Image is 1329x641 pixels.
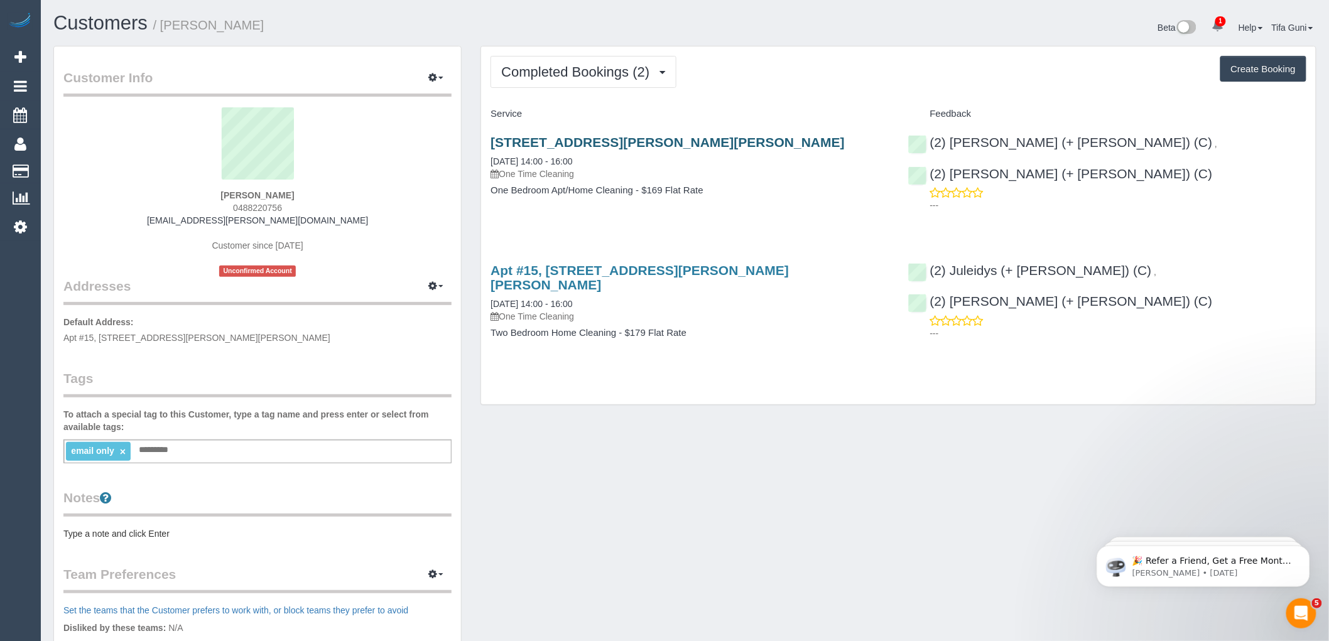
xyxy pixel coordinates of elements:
[501,64,656,80] span: Completed Bookings (2)
[491,263,789,292] a: Apt #15, [STREET_ADDRESS][PERSON_NAME][PERSON_NAME]
[930,199,1306,212] p: ---
[147,215,368,225] a: [EMAIL_ADDRESS][PERSON_NAME][DOMAIN_NAME]
[908,263,1152,277] a: (2) Juleidys (+ [PERSON_NAME]) (C)
[63,488,452,517] legend: Notes
[63,527,452,540] pre: Type a note and click Enter
[63,565,452,593] legend: Team Preferences
[491,135,845,149] a: [STREET_ADDRESS][PERSON_NAME][PERSON_NAME]
[491,156,572,166] a: [DATE] 14:00 - 16:00
[153,18,264,32] small: / [PERSON_NAME]
[8,13,33,30] img: Automaid Logo
[908,135,1213,149] a: (2) [PERSON_NAME] (+ [PERSON_NAME]) (C)
[63,369,452,397] legend: Tags
[212,240,303,250] span: Customer since [DATE]
[1239,23,1263,33] a: Help
[53,12,148,34] a: Customers
[491,56,676,88] button: Completed Bookings (2)
[1272,23,1313,33] a: Tifa Guni
[491,310,889,323] p: One Time Cleaning
[168,623,183,633] span: N/A
[63,316,134,328] label: Default Address:
[71,446,114,456] span: email only
[63,68,452,97] legend: Customer Info
[1078,519,1329,607] iframe: Intercom notifications message
[63,333,330,343] span: Apt #15, [STREET_ADDRESS][PERSON_NAME][PERSON_NAME]
[491,109,889,119] h4: Service
[63,605,408,615] a: Set the teams that the Customer prefers to work with, or block teams they prefer to avoid
[220,190,294,200] strong: [PERSON_NAME]
[1154,267,1157,277] span: ,
[219,266,296,276] span: Unconfirmed Account
[1176,20,1196,36] img: New interface
[491,299,572,309] a: [DATE] 14:00 - 16:00
[908,166,1213,181] a: (2) [PERSON_NAME] (+ [PERSON_NAME]) (C)
[1215,16,1226,26] span: 1
[233,203,282,213] span: 0488220756
[63,622,166,634] label: Disliked by these teams:
[491,328,889,338] h4: Two Bedroom Home Cleaning - $179 Flat Rate
[1312,598,1322,608] span: 5
[1215,139,1217,149] span: ,
[1286,598,1316,628] iframe: Intercom live chat
[908,109,1306,119] h4: Feedback
[930,327,1306,340] p: ---
[1220,56,1306,82] button: Create Booking
[1158,23,1196,33] a: Beta
[120,446,126,457] a: ×
[1205,13,1230,40] a: 1
[908,294,1213,308] a: (2) [PERSON_NAME] (+ [PERSON_NAME]) (C)
[491,185,889,196] h4: One Bedroom Apt/Home Cleaning - $169 Flat Rate
[491,168,889,180] p: One Time Cleaning
[63,408,452,433] label: To attach a special tag to this Customer, type a tag name and press enter or select from availabl...
[55,48,217,60] p: Message from Ellie, sent 2w ago
[55,36,215,171] span: 🎉 Refer a Friend, Get a Free Month! 🎉 Love Automaid? Share the love! When you refer a friend who ...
